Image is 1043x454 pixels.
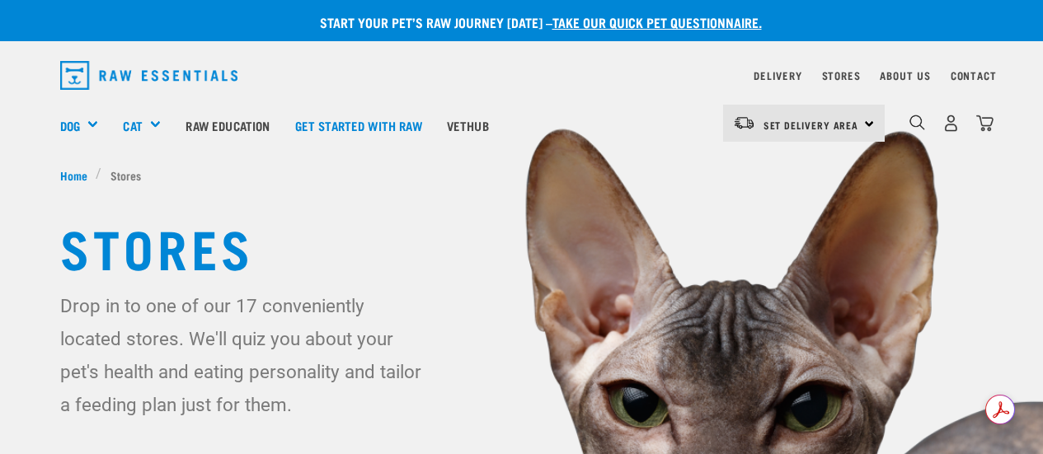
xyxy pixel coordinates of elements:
[942,115,960,132] img: user.png
[60,61,238,90] img: Raw Essentials Logo
[123,116,142,135] a: Cat
[822,73,861,78] a: Stores
[47,54,997,96] nav: dropdown navigation
[173,92,282,158] a: Raw Education
[60,166,984,184] nav: breadcrumbs
[60,166,87,184] span: Home
[552,18,762,26] a: take our quick pet questionnaire.
[60,166,96,184] a: Home
[435,92,501,158] a: Vethub
[976,115,994,132] img: home-icon@2x.png
[763,122,859,128] span: Set Delivery Area
[60,217,984,276] h1: Stores
[60,289,430,421] p: Drop in to one of our 17 conveniently located stores. We'll quiz you about your pet's health and ...
[951,73,997,78] a: Contact
[880,73,930,78] a: About Us
[733,115,755,130] img: van-moving.png
[909,115,925,130] img: home-icon-1@2x.png
[60,116,80,135] a: Dog
[283,92,435,158] a: Get started with Raw
[754,73,801,78] a: Delivery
